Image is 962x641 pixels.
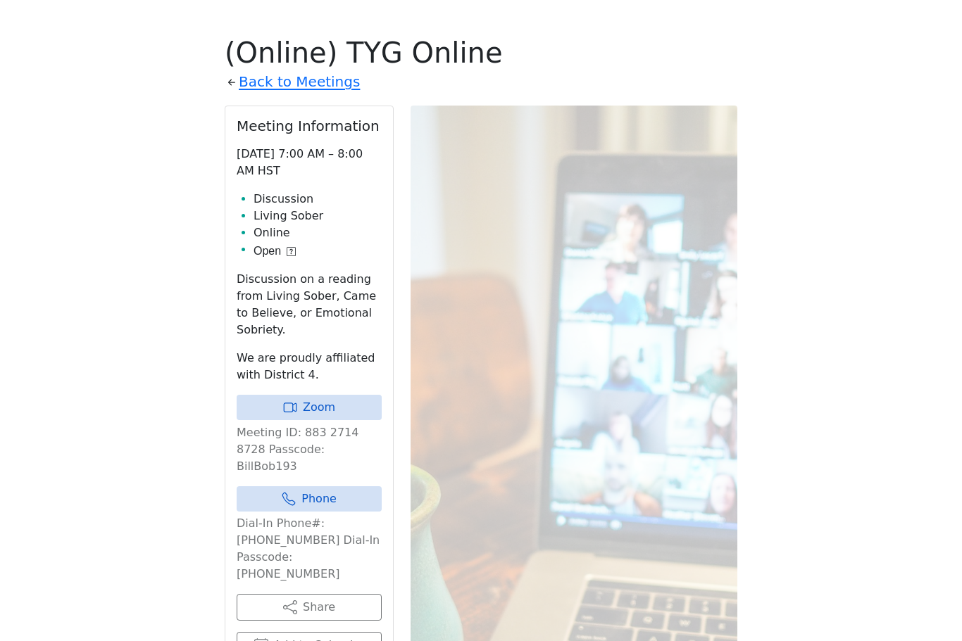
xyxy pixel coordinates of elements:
[237,271,382,338] p: Discussion on a reading from Living Sober, Came to Believe, or Emotional Sobriety.
[237,350,382,383] p: We are proudly affiliated with District 4.
[254,224,382,241] li: Online
[254,243,281,260] span: Open
[254,191,382,208] li: Discussion
[237,594,382,621] button: Share
[225,36,737,70] h1: (Online) TYG Online
[254,243,296,260] button: Open
[237,424,382,475] p: Meeting ID: 883 2714 8728 Passcode: BillBob193
[254,208,382,224] li: Living Sober
[237,515,382,583] p: Dial-In Phone#: [PHONE_NUMBER] Dial-In Passcode: [PHONE_NUMBER]
[237,486,382,512] a: Phone
[237,146,382,179] p: [DATE] 7:00 AM – 8:00 AM HST
[237,395,382,420] a: Zoom
[237,118,382,134] h2: Meeting Information
[239,70,360,94] a: Back to Meetings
